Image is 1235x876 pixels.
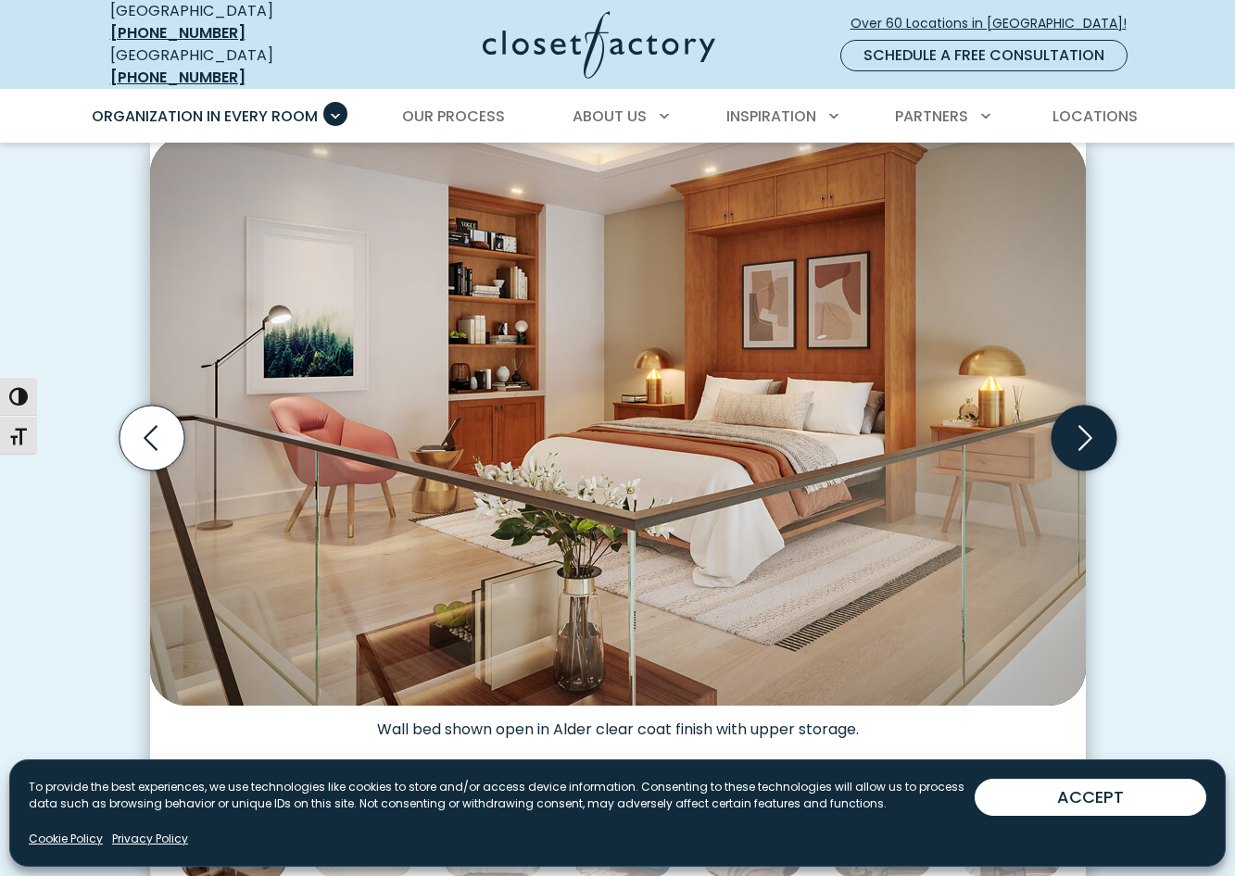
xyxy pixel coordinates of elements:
button: Next slide [1044,398,1124,478]
span: Our Process [402,106,505,127]
a: [PHONE_NUMBER] [110,67,246,88]
a: Over 60 Locations in [GEOGRAPHIC_DATA]! [850,7,1142,40]
span: Locations [1052,106,1138,127]
a: Schedule a Free Consultation [840,40,1128,71]
span: About Us [573,106,647,127]
div: [GEOGRAPHIC_DATA] [110,44,337,89]
a: [PHONE_NUMBER] [110,22,246,44]
nav: Primary Menu [79,91,1157,143]
span: Inspiration [726,106,816,127]
button: Previous slide [112,398,192,478]
p: To provide the best experiences, we use technologies like cookies to store and/or access device i... [29,779,975,812]
button: ACCEPT [975,779,1206,816]
span: Over 60 Locations in [GEOGRAPHIC_DATA]! [851,14,1141,33]
img: Wall bed shown open in Alder clear coat finish with upper storage. [150,136,1086,706]
span: Organization in Every Room [92,106,318,127]
a: Cookie Policy [29,831,103,847]
a: Privacy Policy [112,831,188,847]
figcaption: Wall bed shown open in Alder clear coat finish with upper storage. [150,706,1086,739]
span: Partners [895,106,968,127]
img: Closet Factory Logo [483,11,715,79]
